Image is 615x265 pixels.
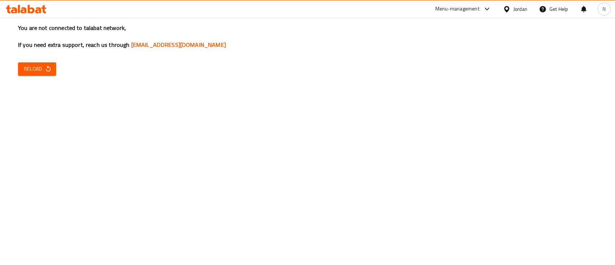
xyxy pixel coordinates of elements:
[435,5,480,13] div: Menu-management
[131,39,226,50] a: [EMAIL_ADDRESS][DOMAIN_NAME]
[513,5,527,13] div: Jordan
[18,62,56,76] button: Reload
[602,5,606,13] span: N
[18,24,597,49] h3: You are not connected to talabat network, If you need extra support, reach us through
[24,65,50,74] span: Reload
